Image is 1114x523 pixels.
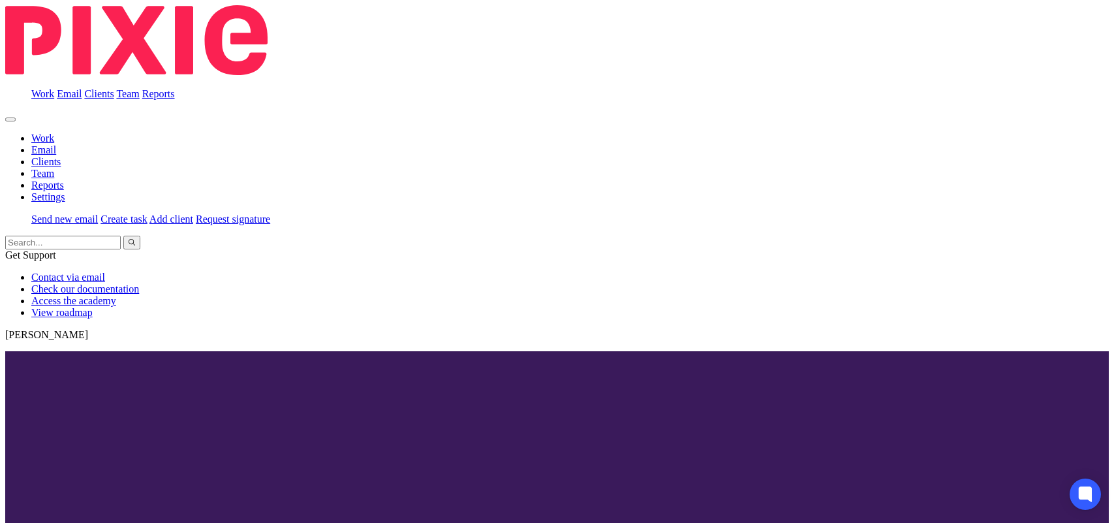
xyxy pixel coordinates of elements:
button: Search [123,236,140,249]
a: Contact via email [31,272,105,283]
input: Search [5,236,121,249]
a: Create task [101,214,147,225]
a: Add client [149,214,193,225]
a: Request signature [196,214,270,225]
a: Send new email [31,214,98,225]
a: Check our documentation [31,283,139,294]
a: Reports [142,88,175,99]
a: Settings [31,191,65,202]
a: Work [31,88,54,99]
a: Email [31,144,56,155]
span: Get Support [5,249,56,261]
a: Reports [31,180,64,191]
a: Clients [84,88,114,99]
a: Work [31,133,54,144]
p: [PERSON_NAME] [5,329,1109,341]
a: Email [57,88,82,99]
a: Team [31,168,54,179]
a: Team [116,88,139,99]
img: Pixie [5,5,268,75]
a: View roadmap [31,307,93,318]
a: Access the academy [31,295,116,306]
a: Clients [31,156,61,167]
